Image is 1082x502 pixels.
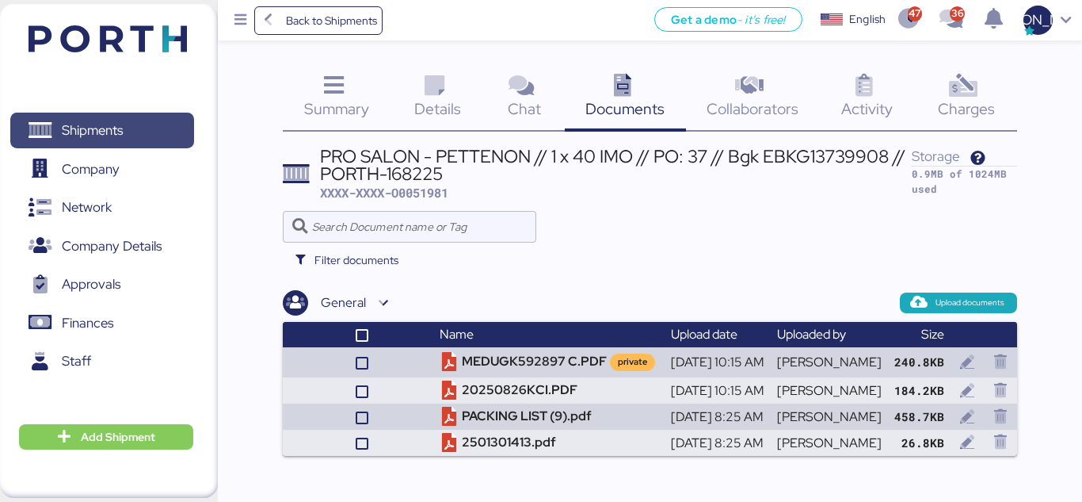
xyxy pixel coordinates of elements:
[935,296,1004,310] span: Upload documents
[912,147,960,165] span: Storage
[585,98,665,119] span: Documents
[900,293,1018,313] button: Upload documents
[286,11,377,30] span: Back to Shipments
[10,343,194,380] a: Staff
[618,355,647,369] div: private
[433,430,665,456] td: 2501301413.pdf
[771,377,888,404] td: [PERSON_NAME]
[888,347,951,377] td: 240.8KB
[81,427,155,446] span: Add Shipment
[62,196,112,219] span: Network
[62,158,120,181] span: Company
[671,326,737,343] span: Upload date
[777,326,846,343] span: Uploaded by
[771,404,888,430] td: [PERSON_NAME]
[10,305,194,341] a: Finances
[321,293,366,312] div: General
[707,98,798,119] span: Collaborators
[10,228,194,264] a: Company Details
[665,377,771,404] td: [DATE] 10:15 AM
[10,113,194,149] a: Shipments
[665,347,771,377] td: [DATE] 10:15 AM
[433,377,665,404] td: 20250826KCI.PDF
[62,235,162,258] span: Company Details
[62,312,113,335] span: Finances
[254,6,383,35] a: Back to Shipments
[921,326,944,343] span: Size
[320,148,912,183] div: PRO SALON - PETTENON // 1 x 40 IMO // PO: 37 // Bgk EBKG13739908 // PORTH-168225
[938,98,995,119] span: Charges
[508,98,541,119] span: Chat
[283,246,412,274] button: Filter documents
[665,430,771,456] td: [DATE] 8:25 AM
[320,185,448,201] span: XXXX-XXXX-O0051981
[10,266,194,303] a: Approvals
[888,377,951,404] td: 184.2KB
[227,7,254,34] button: Menu
[10,190,194,226] a: Network
[912,167,1017,197] div: 0.9MB of 1024MB used
[841,98,893,119] span: Activity
[62,119,123,142] span: Shipments
[771,347,888,377] td: [PERSON_NAME]
[62,273,120,296] span: Approvals
[314,251,398,270] span: Filter documents
[433,404,665,430] td: PACKING LIST (9).pdf
[304,98,369,119] span: Summary
[433,347,665,377] td: MEDUGK592897 C.PDF
[19,424,193,450] button: Add Shipment
[312,211,527,243] input: Search Document name or Tag
[888,430,951,456] td: 26.8KB
[849,11,886,28] div: English
[414,98,461,119] span: Details
[771,430,888,456] td: [PERSON_NAME]
[888,404,951,430] td: 458.7KB
[62,350,91,373] span: Staff
[665,404,771,430] td: [DATE] 8:25 AM
[440,326,474,343] span: Name
[10,151,194,187] a: Company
